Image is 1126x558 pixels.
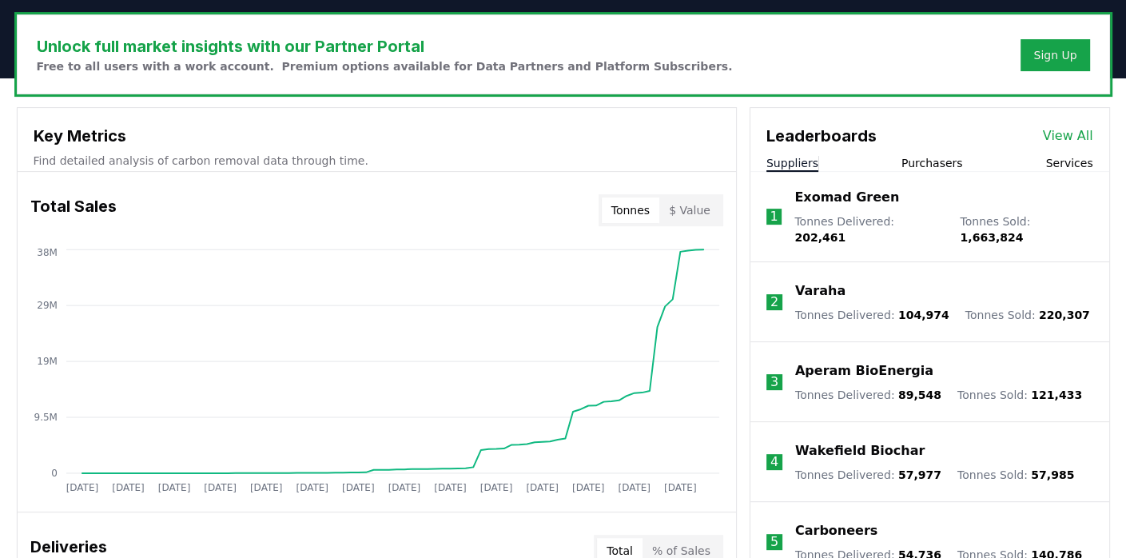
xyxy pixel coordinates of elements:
tspan: [DATE] [664,482,697,493]
p: Tonnes Delivered : [795,387,941,403]
h3: Unlock full market insights with our Partner Portal [37,34,733,58]
p: Tonnes Delivered : [795,307,949,323]
p: 1 [770,207,778,226]
tspan: [DATE] [112,482,145,493]
tspan: 19M [37,356,58,367]
a: Sign Up [1033,47,1076,63]
span: 202,461 [794,231,845,244]
button: Services [1045,155,1092,171]
a: Varaha [795,281,845,301]
span: 1,663,824 [960,231,1023,244]
button: Purchasers [901,155,963,171]
button: Suppliers [766,155,818,171]
tspan: [DATE] [526,482,559,493]
p: 2 [770,293,778,312]
a: Wakefield Biochar [795,441,925,460]
h3: Total Sales [30,194,117,226]
p: Tonnes Delivered : [795,467,941,483]
tspan: [DATE] [479,482,512,493]
span: 220,307 [1039,309,1090,321]
tspan: 9.5M [34,412,57,423]
p: Tonnes Delivered : [794,213,944,245]
p: Tonnes Sold : [960,213,1092,245]
a: Exomad Green [794,188,899,207]
p: 3 [770,373,778,392]
tspan: [DATE] [618,482,651,493]
p: Free to all users with a work account. Premium options available for Data Partners and Platform S... [37,58,733,74]
span: 89,548 [898,389,941,401]
tspan: [DATE] [388,482,420,493]
p: Find detailed analysis of carbon removal data through time. [34,153,720,169]
tspan: [DATE] [157,482,190,493]
tspan: [DATE] [296,482,328,493]
span: 57,985 [1031,468,1074,481]
span: 121,433 [1031,389,1082,401]
span: 57,977 [898,468,941,481]
button: Sign Up [1021,39,1089,71]
tspan: [DATE] [250,482,283,493]
p: Tonnes Sold : [957,387,1082,403]
h3: Key Metrics [34,124,720,148]
p: Tonnes Sold : [965,307,1090,323]
a: Carboneers [795,521,877,540]
tspan: [DATE] [66,482,98,493]
tspan: 38M [37,247,58,258]
tspan: [DATE] [434,482,467,493]
tspan: 29M [37,300,58,311]
a: View All [1043,126,1093,145]
p: 5 [770,532,778,552]
button: $ Value [659,197,720,223]
span: 104,974 [898,309,949,321]
tspan: [DATE] [204,482,237,493]
tspan: 0 [51,468,58,479]
a: Aperam BioEnergia [795,361,933,381]
tspan: [DATE] [342,482,375,493]
p: 4 [770,452,778,472]
h3: Leaderboards [766,124,877,148]
tspan: [DATE] [572,482,605,493]
button: Tonnes [602,197,659,223]
p: Tonnes Sold : [957,467,1074,483]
